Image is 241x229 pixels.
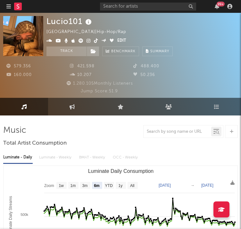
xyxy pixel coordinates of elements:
[201,183,213,188] text: [DATE]
[111,48,136,55] span: Benchmark
[133,73,155,77] span: 50.236
[82,183,88,188] text: 3m
[119,183,123,188] text: 1y
[3,152,33,163] div: Luminate - Daily
[46,28,134,36] div: [GEOGRAPHIC_DATA] | Hip-Hop/Rap
[66,81,133,86] span: 1.280.105 Monthly Listeners
[105,183,113,188] text: YTD
[150,50,169,53] span: Summary
[59,183,64,188] text: 1w
[142,47,173,56] button: Summary
[70,64,95,68] span: 421.598
[21,213,28,216] text: 500k
[159,183,171,188] text: [DATE]
[46,47,87,56] button: Track
[3,140,67,147] span: Total Artist Consumption
[71,183,76,188] text: 1m
[70,73,92,77] span: 10.207
[102,47,139,56] a: Benchmark
[81,89,118,93] span: Jump Score: 51.9
[44,183,54,188] text: Zoom
[191,183,195,188] text: →
[94,183,99,188] text: 6m
[215,4,219,9] button: 99+
[88,168,154,174] text: Luminate Daily Consumption
[100,3,196,11] input: Search for artists
[130,183,134,188] text: All
[6,64,31,68] span: 579.356
[117,37,126,45] button: Edit
[6,73,32,77] span: 160.000
[144,129,211,134] input: Search by song name or URL
[133,64,159,68] span: 488.400
[217,2,225,6] div: 99 +
[46,16,93,27] div: Lucio101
